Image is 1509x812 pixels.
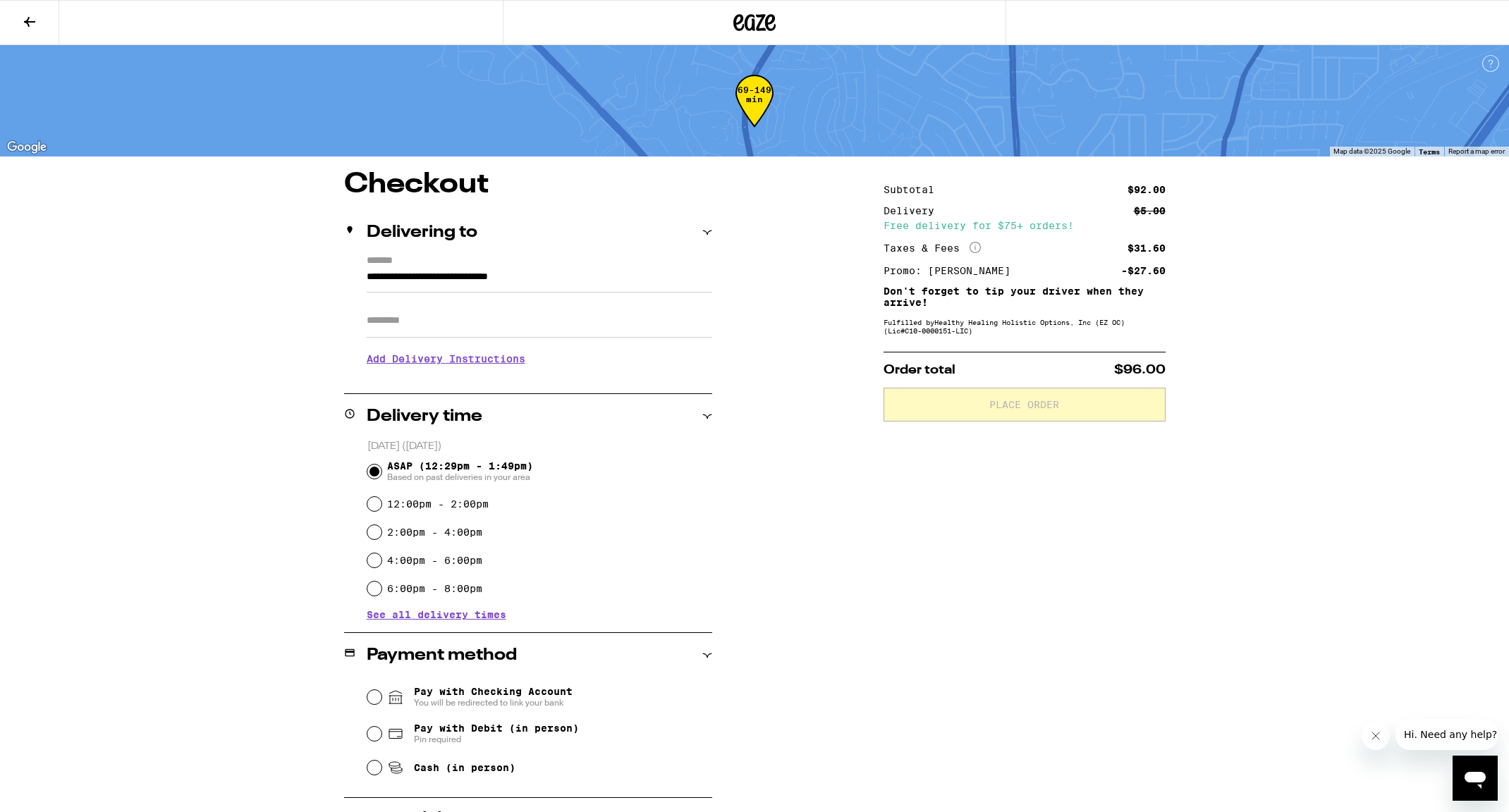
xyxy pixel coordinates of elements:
h2: Delivering to [367,224,477,241]
p: We'll contact you at [PHONE_NUMBER] when we arrive [367,375,712,386]
iframe: Message from company [1395,719,1498,750]
h1: Checkout [344,171,712,199]
span: Pay with Checking Account [414,686,573,708]
button: Place Order [884,388,1166,422]
span: Place Order [989,400,1059,410]
div: 69-149 min [735,85,774,138]
div: Fulfilled by Healthy Healing Holistic Options, Inc (EZ OC) (Lic# C10-0000151-LIC ) [884,318,1166,335]
a: Report a map error [1448,147,1505,155]
span: Pin required [414,734,579,745]
div: Promo: [PERSON_NAME] [884,266,1020,276]
label: 6:00pm - 8:00pm [387,583,482,594]
span: Pay with Debit (in person) [414,722,579,734]
div: $5.00 [1134,206,1166,216]
span: Cash (in person) [414,762,515,773]
span: $96.00 [1114,364,1166,376]
div: Taxes & Fees [884,242,981,254]
span: You will be redirected to link your bank [414,697,573,708]
div: $31.60 [1128,243,1166,253]
img: Google [4,138,50,156]
h2: Delivery time [367,408,482,425]
iframe: Close message [1362,722,1390,750]
label: 4:00pm - 6:00pm [387,555,482,566]
div: Free delivery for $75+ orders! [884,221,1166,230]
iframe: Button to launch messaging window [1453,756,1498,801]
p: Don't forget to tip your driver when they arrive! [884,285,1166,308]
a: Open this area in Google Maps (opens a new window) [4,138,50,156]
h3: Add Delivery Instructions [367,343,712,375]
label: 2:00pm - 4:00pm [387,527,482,538]
span: Map data ©2025 Google [1333,147,1410,155]
div: Subtotal [884,185,944,195]
button: See all delivery times [367,610,506,620]
label: 12:00pm - 2:00pm [387,498,489,510]
span: Order total [884,364,955,376]
span: Based on past deliveries in your area [387,472,533,483]
h2: Payment method [367,647,517,664]
p: [DATE] ([DATE]) [367,440,712,453]
div: Delivery [884,206,944,216]
a: Terms [1419,147,1440,156]
div: -$27.60 [1121,266,1166,276]
span: ASAP (12:29pm - 1:49pm) [387,460,533,483]
div: $92.00 [1128,185,1166,195]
